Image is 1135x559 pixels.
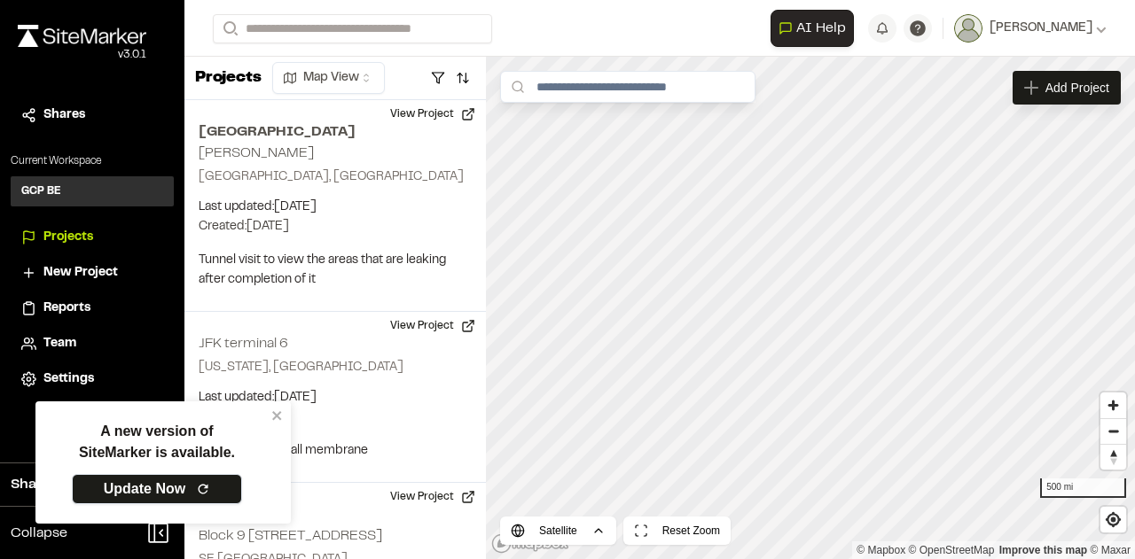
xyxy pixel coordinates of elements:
[796,18,846,39] span: AI Help
[21,334,163,353] a: Team
[43,263,118,283] span: New Project
[199,504,472,525] h2: Blues Inc.
[1100,444,1126,470] button: Reset bearing to north
[43,334,76,353] span: Team
[1045,79,1109,97] span: Add Project
[199,217,472,237] p: Created: [DATE]
[1090,544,1131,556] a: Maxar
[199,167,472,187] p: [GEOGRAPHIC_DATA], [GEOGRAPHIC_DATA]
[18,25,146,47] img: rebrand.png
[72,474,242,504] a: Update Now
[213,14,245,43] button: Search
[909,544,995,556] a: OpenStreetMap
[990,19,1092,38] span: [PERSON_NAME]
[857,544,905,556] a: Mapbox
[79,421,235,463] p: A new version of SiteMarker is available.
[199,441,472,461] p: Perm a barrier wall membrane
[954,14,1107,43] button: [PERSON_NAME]
[380,312,486,340] button: View Project
[380,100,486,128] button: View Project
[199,147,314,159] h2: [PERSON_NAME]
[43,105,85,125] span: Shares
[1100,507,1126,532] button: Find my location
[11,474,129,495] span: Share Workspace
[623,516,731,545] button: Reset Zoom
[771,10,861,47] div: Open AI Assistant
[21,105,163,125] a: Shares
[199,388,472,408] p: Last updated: [DATE]
[199,408,472,427] p: Created: [DATE]
[11,523,67,544] span: Collapse
[199,251,472,290] p: Tunnel visit to view the areas that are leaking after completion of it
[199,358,472,377] p: [US_STATE], [GEOGRAPHIC_DATA]
[11,153,174,169] p: Current Workspace
[1100,445,1126,470] span: Reset bearing to north
[199,121,472,143] h2: [GEOGRAPHIC_DATA]
[195,66,262,90] p: Projects
[271,408,284,423] button: close
[491,533,569,554] a: Mapbox logo
[21,263,163,283] a: New Project
[954,14,982,43] img: User
[43,228,93,247] span: Projects
[43,369,94,389] span: Settings
[1040,478,1126,498] div: 500 mi
[1100,418,1126,444] button: Zoom out
[771,10,854,47] button: Open AI Assistant
[1100,419,1126,444] span: Zoom out
[500,516,616,545] button: Satellite
[21,228,163,247] a: Projects
[18,47,146,63] div: Oh geez...please don't...
[21,299,163,318] a: Reports
[21,369,163,389] a: Settings
[999,544,1087,556] a: Map feedback
[21,183,61,199] h3: GCP BE
[1100,392,1126,418] button: Zoom in
[380,483,486,511] button: View Project
[43,299,90,318] span: Reports
[199,198,472,217] p: Last updated: [DATE]
[199,338,288,350] h2: JFK terminal 6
